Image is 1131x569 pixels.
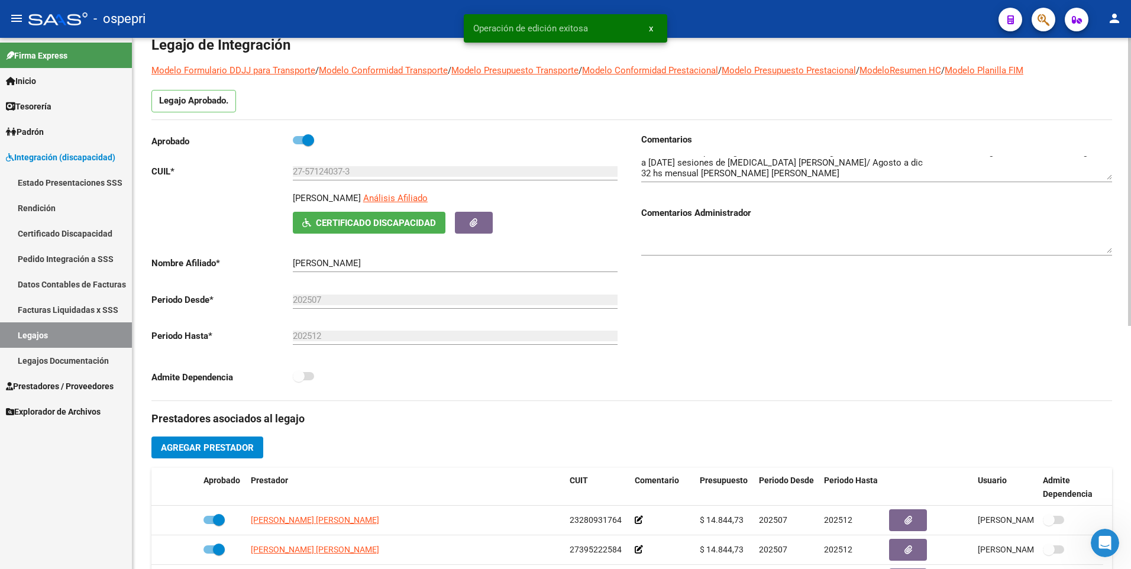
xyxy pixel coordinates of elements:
span: Periodo Desde [759,476,814,485]
button: x [639,18,663,39]
a: Modelo Presupuesto Prestacional [722,65,856,76]
datatable-header-cell: Prestador [246,468,565,507]
p: Periodo Hasta [151,329,293,342]
span: $ 14.844,73 [700,515,744,525]
span: Certificado Discapacidad [316,218,436,228]
span: Explorador de Archivos [6,405,101,418]
span: 27395222584 [570,545,622,554]
span: Agregar Prestador [161,442,254,453]
span: 202512 [824,515,852,525]
span: [PERSON_NAME] [DATE] [978,545,1071,554]
span: Inicio [6,75,36,88]
p: CUIL [151,165,293,178]
a: Modelo Conformidad Prestacional [582,65,718,76]
p: Admite Dependencia [151,371,293,384]
h3: Prestadores asociados al legajo [151,410,1112,427]
span: $ 14.844,73 [700,545,744,554]
span: [PERSON_NAME] [PERSON_NAME] [251,545,379,554]
span: Prestadores / Proveedores [6,380,114,393]
span: Usuario [978,476,1007,485]
span: Comentario [635,476,679,485]
a: Modelo Presupuesto Transporte [451,65,579,76]
span: - ospepri [93,6,146,32]
datatable-header-cell: Usuario [973,468,1038,507]
span: Firma Express [6,49,67,62]
datatable-header-cell: Periodo Hasta [819,468,884,507]
span: Aprobado [203,476,240,485]
span: 202507 [759,545,787,554]
a: Modelo Formulario DDJJ para Transporte [151,65,315,76]
span: Periodo Hasta [824,476,878,485]
button: Agregar Prestador [151,437,263,458]
span: Admite Dependencia [1043,476,1093,499]
span: [PERSON_NAME] [PERSON_NAME] [251,515,379,525]
button: Certificado Discapacidad [293,212,445,234]
p: Nombre Afiliado [151,257,293,270]
h3: Comentarios Administrador [641,206,1112,219]
span: 202507 [759,515,787,525]
h3: Comentarios [641,133,1112,146]
datatable-header-cell: Admite Dependencia [1038,468,1103,507]
datatable-header-cell: Presupuesto [695,468,754,507]
p: Aprobado [151,135,293,148]
span: x [649,23,653,34]
datatable-header-cell: Periodo Desde [754,468,819,507]
h1: Legajo de Integración [151,35,1112,54]
a: Modelo Conformidad Transporte [319,65,448,76]
span: [PERSON_NAME] [DATE] [978,515,1071,525]
span: 23280931764 [570,515,622,525]
a: Modelo Planilla FIM [945,65,1023,76]
span: CUIT [570,476,588,485]
span: Integración (discapacidad) [6,151,115,164]
datatable-header-cell: Aprobado [199,468,246,507]
span: Tesorería [6,100,51,113]
p: Legajo Aprobado. [151,90,236,112]
mat-icon: person [1107,11,1122,25]
p: Periodo Desde [151,293,293,306]
span: Operación de edición exitosa [473,22,588,34]
mat-icon: menu [9,11,24,25]
iframe: Intercom live chat [1091,529,1119,557]
span: Prestador [251,476,288,485]
span: Análisis Afiliado [363,193,428,203]
span: Padrón [6,125,44,138]
span: Presupuesto [700,476,748,485]
p: [PERSON_NAME] [293,192,361,205]
datatable-header-cell: CUIT [565,468,630,507]
datatable-header-cell: Comentario [630,468,695,507]
a: ModeloResumen HC [859,65,941,76]
span: 202512 [824,545,852,554]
